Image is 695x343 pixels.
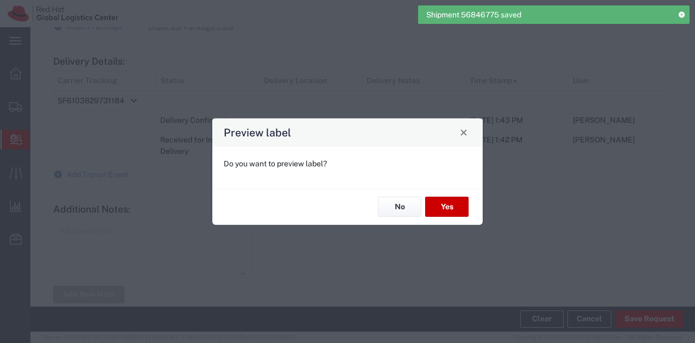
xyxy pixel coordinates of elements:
button: Close [456,124,471,140]
span: Shipment 56846775 saved [426,9,521,21]
button: No [378,197,421,217]
p: Do you want to preview label? [224,158,471,169]
h4: Preview label [224,124,291,140]
button: Yes [425,197,469,217]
